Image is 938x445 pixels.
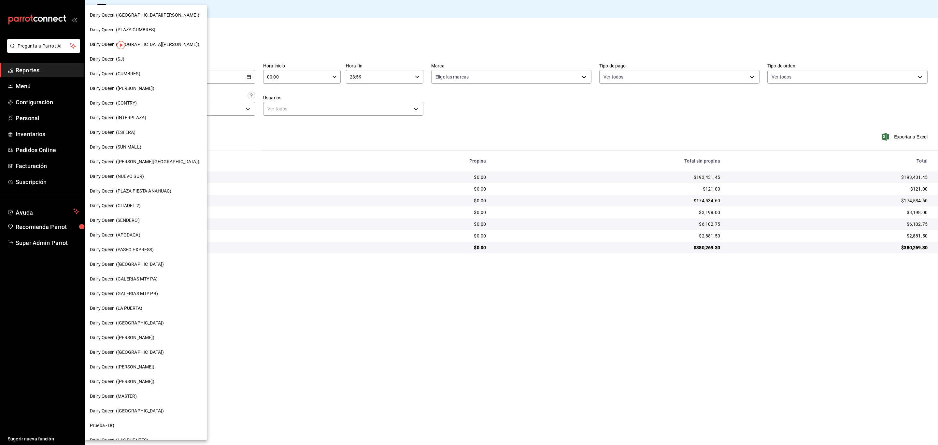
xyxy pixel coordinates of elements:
div: Dairy Queen (PASEO EXPRESS) [85,242,207,257]
span: Dairy Queen (NUEVO SUR) [90,173,144,180]
div: Dairy Queen (GALERIAS MTY PA) [85,272,207,286]
span: Dairy Queen (MASTER) [90,393,137,400]
div: Dairy Queen (APODACA) [85,228,207,242]
img: Tooltip marker [117,41,125,49]
div: Dairy Queen (SENDERO) [85,213,207,228]
span: Dairy Queen (SENDERO) [90,217,140,224]
div: Dairy Queen (PLAZA FIESTA ANAHUAC) [85,184,207,198]
div: Dairy Queen ([PERSON_NAME]) [85,374,207,389]
div: Dairy Queen (CITADEL 2) [85,198,207,213]
span: Dairy Queen ([GEOGRAPHIC_DATA][PERSON_NAME]) [90,12,199,19]
span: Prueba - DQ [90,422,114,429]
div: Dairy Queen (MASTER) [85,389,207,404]
div: Dairy Queen (SJ) [85,52,207,66]
div: Dairy Queen (INTERPLAZA) [85,110,207,125]
div: Dairy Queen (LA PUERTA) [85,301,207,316]
div: Dairy Queen ([PERSON_NAME]) [85,81,207,96]
span: Dairy Queen (LAS PUENTES) [90,437,148,444]
div: Dairy Queen (PLAZA CUMBRES) [85,22,207,37]
span: Dairy Queen ([PERSON_NAME][GEOGRAPHIC_DATA]) [90,158,199,165]
div: Dairy Queen ([GEOGRAPHIC_DATA][PERSON_NAME]) [85,37,207,52]
span: Dairy Queen ([GEOGRAPHIC_DATA]) [90,349,164,356]
span: Dairy Queen (PASEO EXPRESS) [90,246,154,253]
div: Dairy Queen (NUEVO SUR) [85,169,207,184]
span: Dairy Queen ([GEOGRAPHIC_DATA]) [90,320,164,326]
span: Dairy Queen (LA PUERTA) [90,305,142,312]
span: Dairy Queen (SUN MALL) [90,144,141,151]
span: Dairy Queen ([PERSON_NAME]) [90,378,155,385]
span: Dairy Queen (ESFERA) [90,129,136,136]
div: Dairy Queen (GALERIAS MTY PB) [85,286,207,301]
div: Dairy Queen (CONTRY) [85,96,207,110]
div: Dairy Queen ([PERSON_NAME]) [85,330,207,345]
span: Dairy Queen (SJ) [90,56,124,63]
span: Dairy Queen (CITADEL 2) [90,202,141,209]
span: Dairy Queen ([GEOGRAPHIC_DATA][PERSON_NAME]) [90,41,199,48]
div: Dairy Queen ([GEOGRAPHIC_DATA]) [85,257,207,272]
span: Dairy Queen ([PERSON_NAME]) [90,85,155,92]
span: Dairy Queen ([PERSON_NAME]) [90,334,155,341]
span: Dairy Queen (APODACA) [90,232,140,238]
div: Dairy Queen (SUN MALL) [85,140,207,154]
div: Dairy Queen ([GEOGRAPHIC_DATA]) [85,345,207,360]
div: Dairy Queen ([PERSON_NAME]) [85,360,207,374]
div: Dairy Queen ([PERSON_NAME][GEOGRAPHIC_DATA]) [85,154,207,169]
span: Dairy Queen (CONTRY) [90,100,137,107]
div: Dairy Queen (ESFERA) [85,125,207,140]
span: Dairy Queen (GALERIAS MTY PB) [90,290,158,297]
div: Dairy Queen ([GEOGRAPHIC_DATA][PERSON_NAME]) [85,8,207,22]
span: Dairy Queen ([GEOGRAPHIC_DATA]) [90,408,164,414]
span: Dairy Queen (PLAZA CUMBRES) [90,26,156,33]
div: Dairy Queen (CUMBRES) [85,66,207,81]
span: Dairy Queen ([PERSON_NAME]) [90,364,155,370]
span: Dairy Queen (PLAZA FIESTA ANAHUAC) [90,188,171,194]
div: Dairy Queen ([GEOGRAPHIC_DATA]) [85,404,207,418]
span: Dairy Queen ([GEOGRAPHIC_DATA]) [90,261,164,268]
div: Prueba - DQ [85,418,207,433]
span: Dairy Queen (CUMBRES) [90,70,140,77]
div: Dairy Queen ([GEOGRAPHIC_DATA]) [85,316,207,330]
span: Dairy Queen (INTERPLAZA) [90,114,146,121]
span: Dairy Queen (GALERIAS MTY PA) [90,276,158,282]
